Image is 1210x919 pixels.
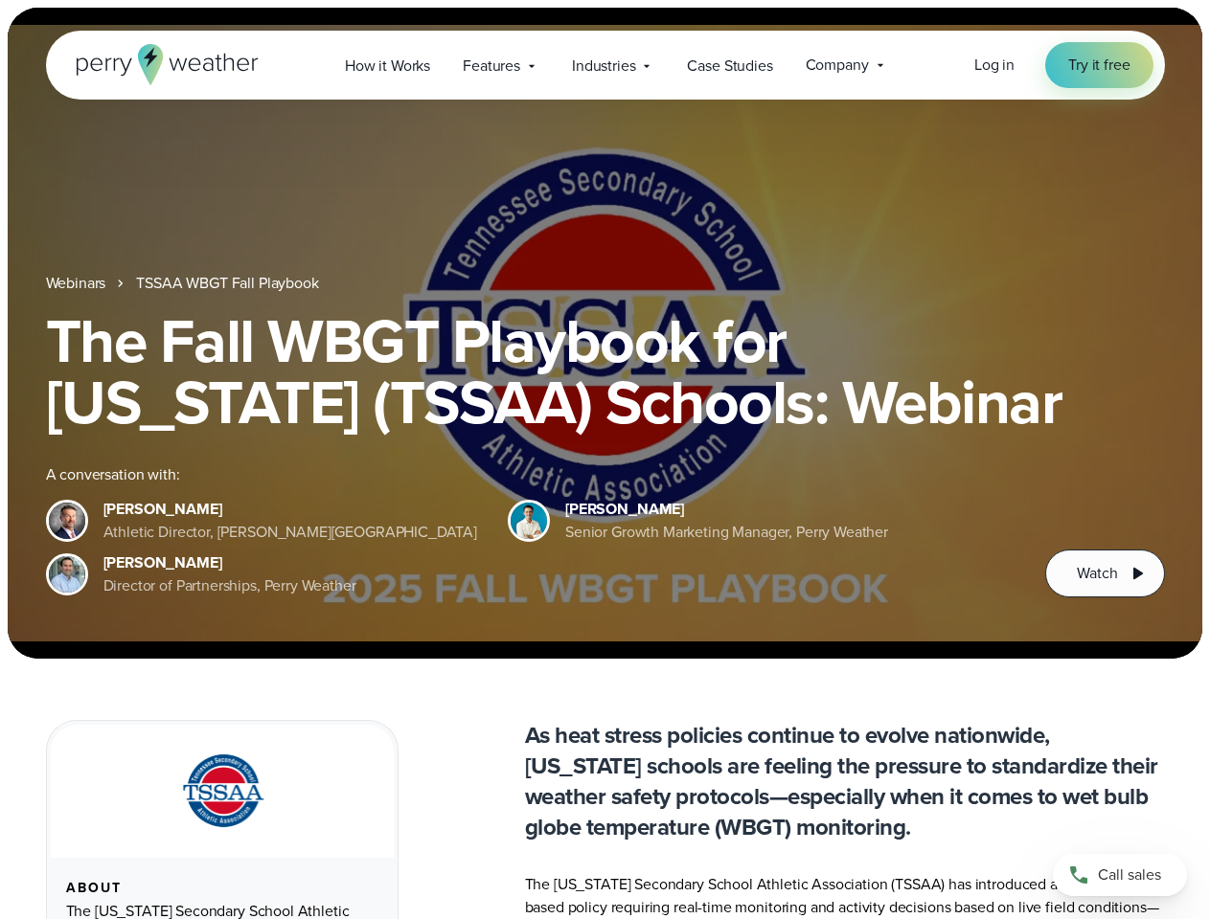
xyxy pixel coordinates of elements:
[49,503,85,539] img: Brian Wyatt
[49,556,85,593] img: Jeff Wood
[46,310,1165,433] h1: The Fall WBGT Playbook for [US_STATE] (TSSAA) Schools: Webinar
[1077,562,1117,585] span: Watch
[806,54,869,77] span: Company
[1053,854,1187,896] a: Call sales
[103,498,478,521] div: [PERSON_NAME]
[525,720,1165,842] p: As heat stress policies continue to evolve nationwide, [US_STATE] schools are feeling the pressur...
[329,46,446,85] a: How it Works
[1045,549,1164,597] button: Watch
[103,551,356,574] div: [PERSON_NAME]
[565,498,888,521] div: [PERSON_NAME]
[158,748,286,835] img: TSSAA-Tennessee-Secondary-School-Athletic-Association.svg
[1045,42,1153,88] a: Try it free
[572,55,635,78] span: Industries
[1098,863,1161,886] span: Call sales
[687,55,772,78] span: Case Studies
[671,46,788,85] a: Case Studies
[46,272,1165,295] nav: Breadcrumb
[46,272,106,295] a: Webinars
[974,54,1015,77] a: Log in
[345,55,430,78] span: How it Works
[103,521,478,544] div: Athletic Director, [PERSON_NAME][GEOGRAPHIC_DATA]
[46,463,1016,486] div: A conversation with:
[103,574,356,597] div: Director of Partnerships, Perry Weather
[66,881,378,896] div: About
[565,521,888,544] div: Senior Growth Marketing Manager, Perry Weather
[1068,54,1130,77] span: Try it free
[974,54,1015,76] span: Log in
[463,55,520,78] span: Features
[511,503,547,539] img: Spencer Patton, Perry Weather
[136,272,318,295] a: TSSAA WBGT Fall Playbook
